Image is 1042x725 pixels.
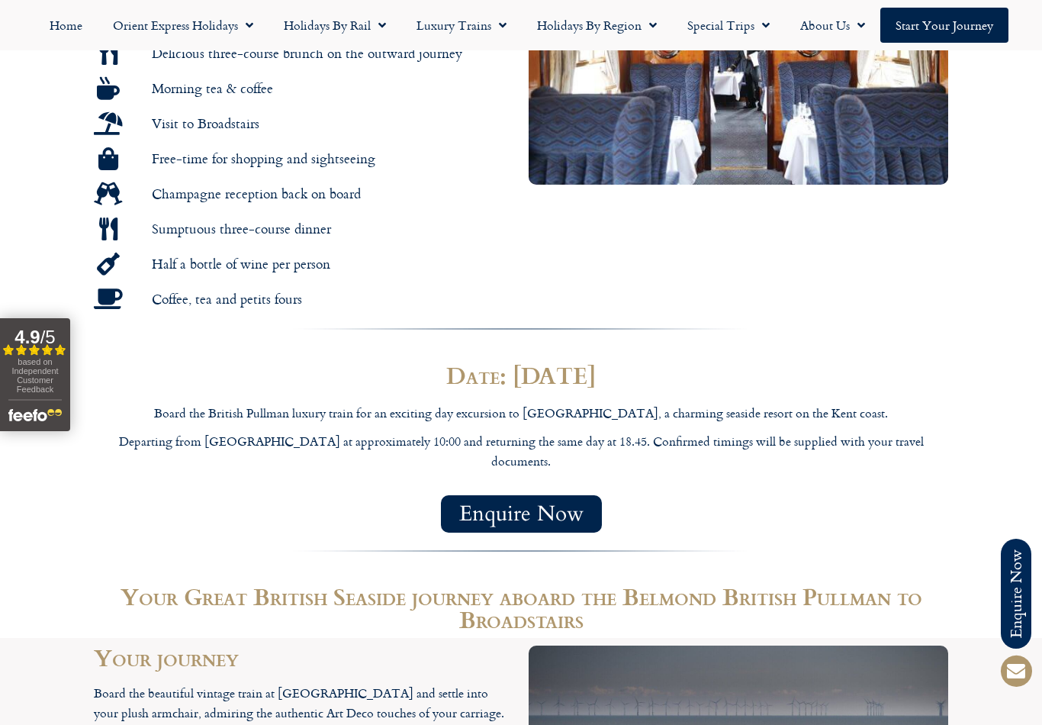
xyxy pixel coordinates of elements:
[34,8,98,43] a: Home
[94,404,948,424] p: Board the British Pullman luxury train for an exciting day excursion to [GEOGRAPHIC_DATA], a char...
[98,8,269,43] a: Orient Express Holidays
[441,495,602,533] a: Enquire Now
[148,290,302,308] span: Coffee, tea and petits fours
[94,585,948,630] h2: Your Great British Seaside journey aboard the Belmond British Pullman to Broadstairs
[522,8,672,43] a: Holidays by Region
[148,220,331,237] span: Sumptuous three-course dinner
[459,504,584,524] span: Enquire Now
[148,185,361,202] span: Champagne reception back on board
[94,432,948,471] p: Departing from [GEOGRAPHIC_DATA] at approximately 10:00 and returning the same day at 18.45. Conf...
[269,8,401,43] a: Holidays by Rail
[880,8,1008,43] a: Start your Journey
[8,8,1034,43] nav: Menu
[94,684,513,723] p: Board the beautiful vintage train at [GEOGRAPHIC_DATA] and settle into your plush armchair, admir...
[148,255,330,272] span: Half a bottle of wine per person
[672,8,785,43] a: Special Trips
[148,44,462,62] span: Delicious three-course brunch on the outward journey
[148,150,375,167] span: Free-time for shopping and sightseeing
[785,8,880,43] a: About Us
[401,8,522,43] a: Luxury Trains
[148,79,273,97] span: Morning tea & coffee
[446,358,596,391] strong: Date: [DATE]
[148,114,259,132] span: Visit to Broadstairs
[94,646,513,669] h2: Your journey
